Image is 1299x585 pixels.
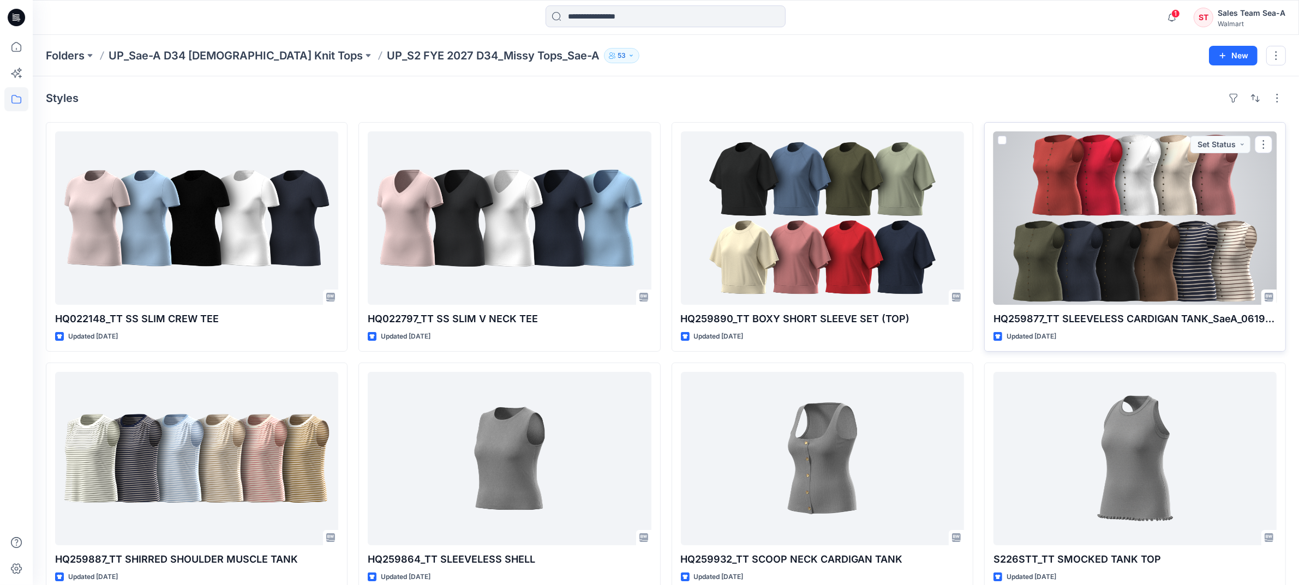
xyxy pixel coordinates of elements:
button: 53 [604,48,639,63]
p: S226STT_TT SMOCKED TANK TOP [993,552,1277,567]
div: ST [1194,8,1213,27]
a: HQ259932_TT SCOOP NECK CARDIGAN TANK [681,372,964,545]
p: Updated [DATE] [1007,331,1056,342]
span: 1 [1171,9,1180,18]
p: Updated [DATE] [68,571,118,583]
p: Updated [DATE] [694,571,744,583]
p: HQ259864_TT SLEEVELESS SHELL [368,552,651,567]
p: HQ022148_TT SS SLIM CREW TEE [55,311,338,327]
p: HQ259890_TT BOXY SHORT SLEEVE SET (TOP) [681,311,964,327]
p: UP_S2 FYE 2027 D34_Missy Tops_Sae-A [387,48,600,63]
a: HQ259877_TT SLEEVELESS CARDIGAN TANK_SaeA_061925 [993,131,1277,305]
p: 53 [618,50,626,62]
a: HQ259887_TT SHIRRED SHOULDER MUSCLE TANK [55,372,338,545]
p: HQ022797_TT SS SLIM V NECK TEE [368,311,651,327]
a: HQ259864_TT SLEEVELESS SHELL [368,372,651,545]
a: UP_Sae-A D34 [DEMOGRAPHIC_DATA] Knit Tops [109,48,363,63]
a: HQ259890_TT BOXY SHORT SLEEVE SET (TOP) [681,131,964,305]
p: HQ259877_TT SLEEVELESS CARDIGAN TANK_SaeA_061925 [993,311,1277,327]
a: Folders [46,48,85,63]
p: Updated [DATE] [1007,571,1056,583]
a: HQ022797_TT SS SLIM V NECK TEE [368,131,651,305]
p: HQ259887_TT SHIRRED SHOULDER MUSCLE TANK [55,552,338,567]
a: S226STT_TT SMOCKED TANK TOP [993,372,1277,545]
p: Updated [DATE] [381,571,430,583]
h4: Styles [46,92,79,105]
div: Walmart [1218,20,1285,28]
div: Sales Team Sea-A [1218,7,1285,20]
p: Updated [DATE] [694,331,744,342]
a: HQ022148_TT SS SLIM CREW TEE [55,131,338,305]
p: Updated [DATE] [68,331,118,342]
p: HQ259932_TT SCOOP NECK CARDIGAN TANK [681,552,964,567]
button: New [1209,46,1258,65]
p: Updated [DATE] [381,331,430,342]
